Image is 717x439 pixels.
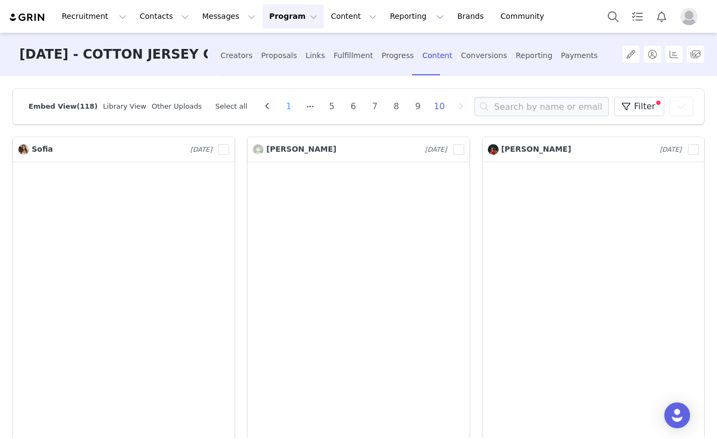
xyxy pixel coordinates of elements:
div: Reporting [516,41,552,70]
button: Messages [196,4,262,29]
button: Filter [614,97,665,116]
input: Search by name or email [474,97,609,116]
p: [DATE] [659,145,681,154]
a: Brands [451,4,493,29]
span: Filter [634,100,656,113]
li: 1 [281,99,297,114]
li: 9 [410,99,426,114]
p: [DATE] [425,145,447,154]
li: 6 [345,99,361,114]
li: 8 [388,99,404,114]
div: Content [422,41,452,70]
img: f67c40da-47d7-4f37-8cab-8f63c016c65f.jpg [488,144,499,155]
a: Community [494,4,556,29]
img: grin logo [9,12,46,23]
li: 5 [324,99,340,114]
div: Payments [561,41,598,70]
button: Program [262,4,324,29]
a: Tasks [626,4,649,29]
p: [DATE] [190,145,212,154]
a: Library View [103,102,146,110]
div: Fulfillment [333,41,373,70]
a: Select all [215,102,247,110]
h3: [DATE] - COTTON JERSEY CAPRI [19,33,208,76]
a: Other Uploads [152,102,202,110]
button: Profile [674,8,708,25]
span: Sofia [32,145,53,153]
span: [PERSON_NAME] [266,145,336,153]
div: Progress [381,41,414,70]
button: Reporting [384,4,450,29]
div: Conversions [461,41,507,70]
img: 81c7141c-8839-4abc-adca-00cb4145e637.jpg [253,144,264,155]
div: Proposals [261,41,297,70]
div: Open Intercom Messenger [664,402,690,428]
button: Recruitment [55,4,133,29]
span: (118) [77,102,98,110]
button: Search [601,4,625,29]
li: 7 [367,99,383,114]
img: placeholder-profile.jpg [680,8,698,25]
div: Embed View [26,101,98,112]
li: 10 [431,99,448,114]
button: Contacts [133,4,195,29]
button: Content [324,4,383,29]
button: Notifications [650,4,673,29]
img: 5ca37d87-2ba3-47f2-8874-fe48ba615386.jpg [18,144,29,155]
span: [PERSON_NAME] [501,145,571,153]
div: Links [306,41,325,70]
div: Creators [221,41,253,70]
